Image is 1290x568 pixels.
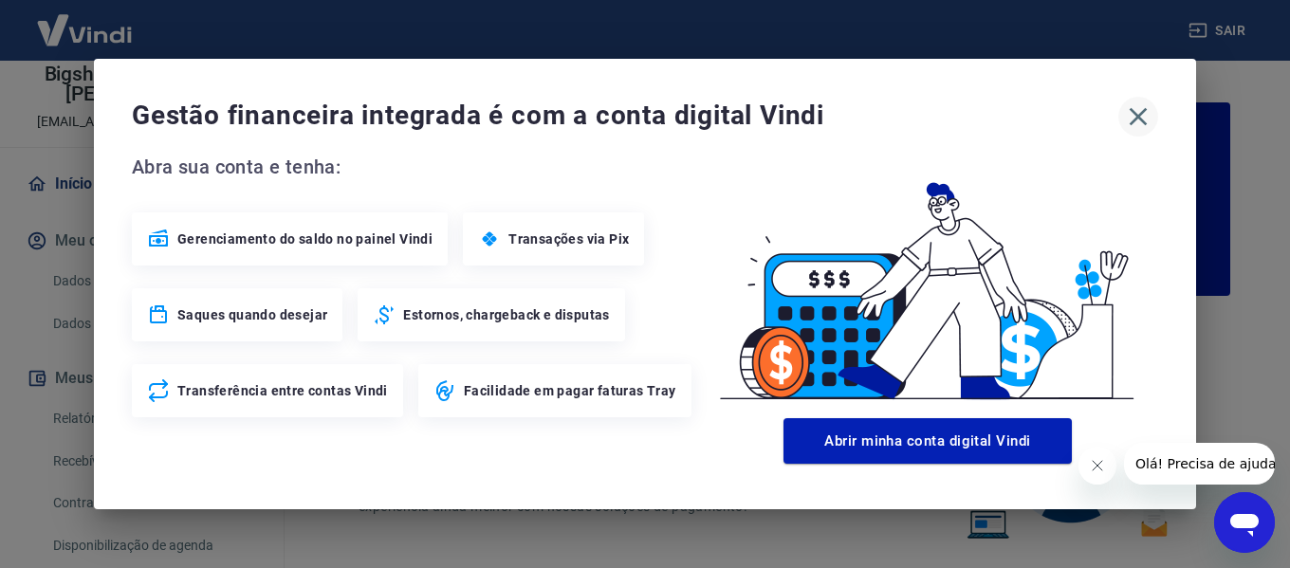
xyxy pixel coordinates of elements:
[1124,443,1275,485] iframe: Mensagem da empresa
[177,229,433,248] span: Gerenciamento do saldo no painel Vindi
[11,13,159,28] span: Olá! Precisa de ajuda?
[1078,447,1116,485] iframe: Fechar mensagem
[1214,492,1275,553] iframe: Botão para abrir a janela de mensagens
[132,97,1118,135] span: Gestão financeira integrada é com a conta digital Vindi
[177,305,327,324] span: Saques quando desejar
[403,305,609,324] span: Estornos, chargeback e disputas
[783,418,1072,464] button: Abrir minha conta digital Vindi
[132,152,697,182] span: Abra sua conta e tenha:
[464,381,676,400] span: Facilidade em pagar faturas Tray
[697,152,1158,411] img: Good Billing
[508,229,629,248] span: Transações via Pix
[177,381,388,400] span: Transferência entre contas Vindi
